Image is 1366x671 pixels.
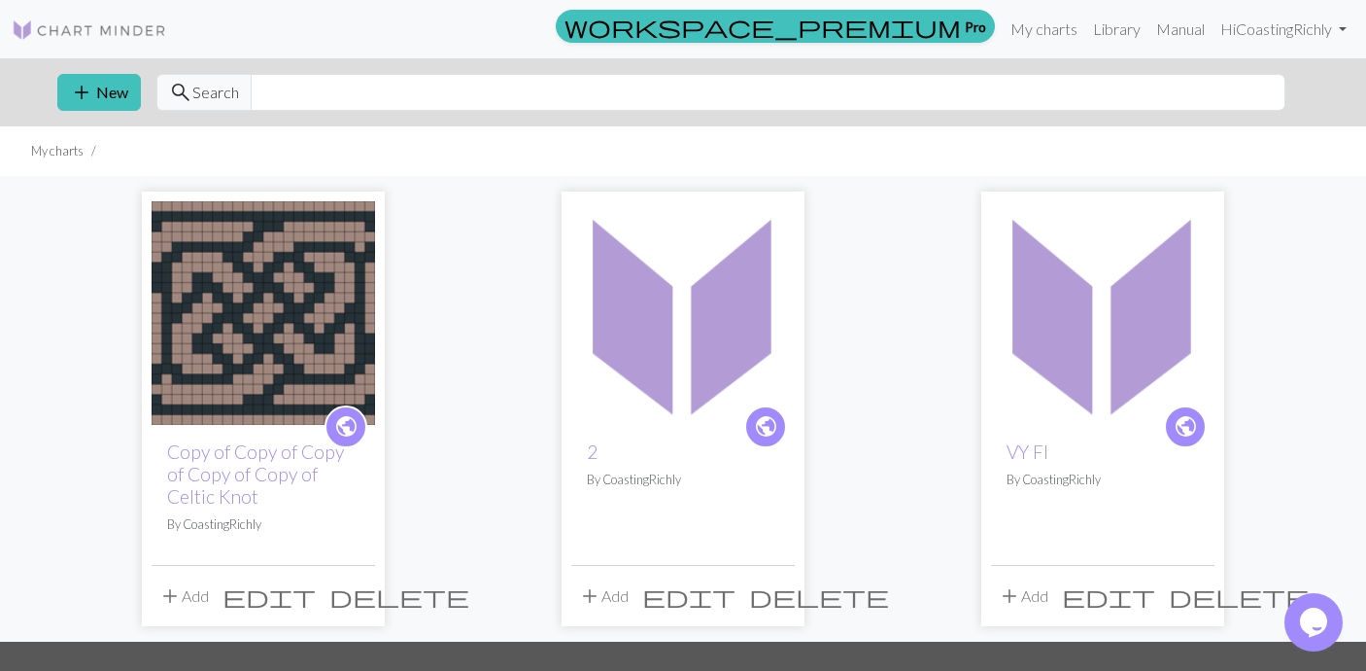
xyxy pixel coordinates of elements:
button: Edit [1055,578,1162,615]
button: Add [571,578,635,615]
span: public [334,411,359,441]
a: public [324,406,367,448]
span: workspace_premium [564,13,961,40]
span: search [169,79,192,106]
span: add [158,583,182,610]
a: Celtic Knot [152,301,375,320]
i: public [754,407,778,446]
button: New [57,74,141,111]
span: edit [222,583,316,610]
a: VY FI [991,301,1214,320]
img: Logo [12,18,167,42]
a: Pro [556,10,995,43]
button: Delete [1162,578,1315,615]
a: Copy of Copy of Copy of Copy of Copy of Celtic Knot [167,441,344,508]
a: Library [1085,10,1148,49]
span: Search [192,81,239,104]
p: By CoastingRichly [167,515,359,534]
img: VY FI [991,201,1214,425]
span: delete [329,583,469,610]
i: Edit [1062,584,1155,608]
button: Delete [323,578,476,615]
span: delete [749,583,889,610]
span: edit [642,583,735,610]
i: public [334,407,359,446]
i: Edit [642,584,735,608]
a: 2 [571,301,795,320]
button: Delete [742,578,896,615]
a: public [1164,406,1207,448]
span: public [754,411,778,441]
i: public [1174,407,1198,446]
span: add [70,79,93,106]
button: Add [152,578,216,615]
li: My charts [31,142,84,160]
i: Edit [222,584,316,608]
a: Manual [1148,10,1212,49]
span: add [998,583,1021,610]
button: Edit [635,578,742,615]
a: public [744,406,787,448]
span: delete [1169,583,1309,610]
span: public [1174,411,1198,441]
p: By CoastingRichly [587,471,779,489]
span: add [578,583,601,610]
button: Edit [216,578,323,615]
a: 2 [587,441,598,463]
button: Add [991,578,1055,615]
a: My charts [1003,10,1085,49]
span: edit [1062,583,1155,610]
iframe: chat widget [1284,593,1347,652]
img: 2 [571,201,795,425]
p: By CoastingRichly [1007,471,1199,489]
img: Celtic Knot [152,201,375,425]
a: HiCoastingRichly [1212,10,1354,49]
a: VY FI [1007,441,1048,463]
